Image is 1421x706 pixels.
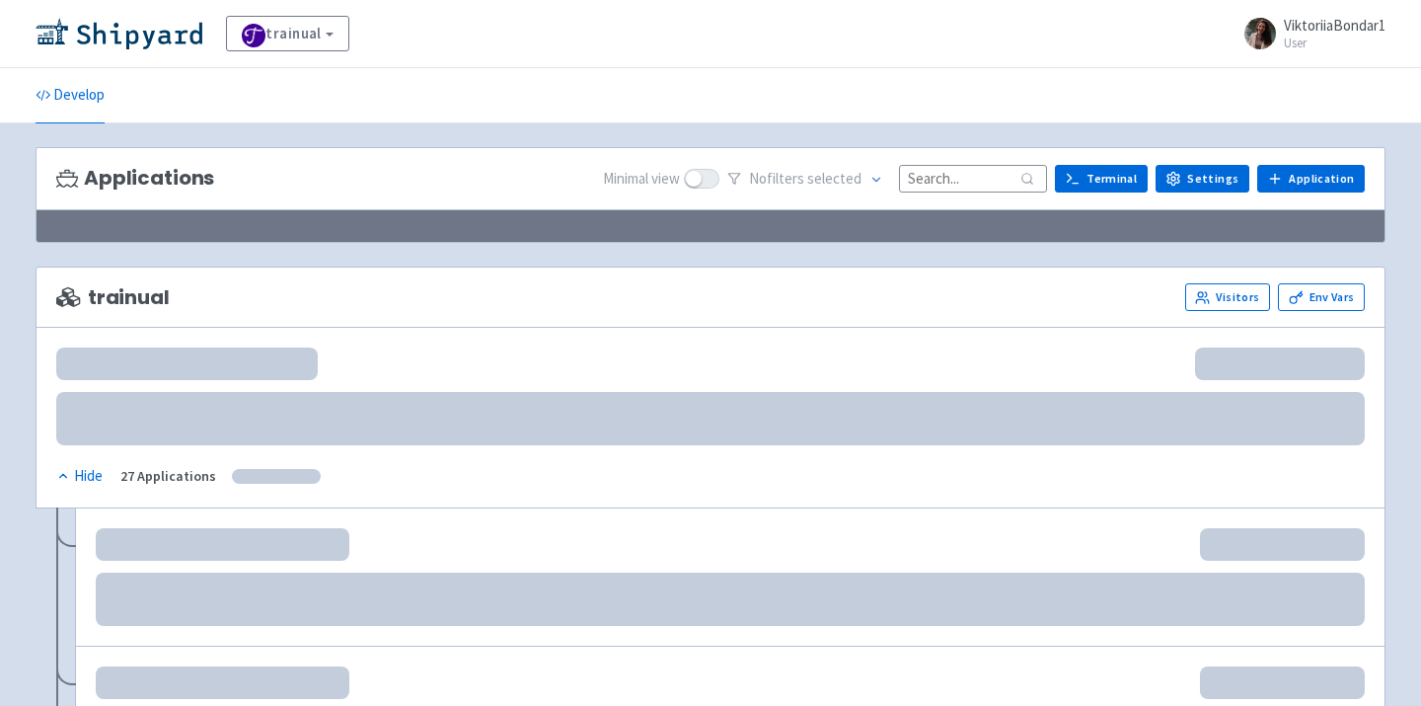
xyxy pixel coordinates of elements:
img: Shipyard logo [36,18,202,49]
a: Settings [1156,165,1249,193]
div: 27 Applications [120,465,216,488]
h3: Applications [56,167,214,190]
span: trainual [56,286,170,309]
small: User [1284,37,1385,49]
a: Env Vars [1278,283,1365,311]
a: Terminal [1055,165,1148,193]
a: Application [1257,165,1365,193]
a: trainual [226,16,349,51]
a: Develop [36,68,105,123]
a: ViktoriiaBondar1 User [1233,18,1385,49]
span: Minimal view [603,168,680,191]
span: selected [807,169,861,188]
span: No filter s [749,168,861,191]
input: Search... [899,165,1047,192]
div: Hide [56,465,103,488]
button: Hide [56,465,105,488]
span: ViktoriiaBondar1 [1284,16,1385,35]
a: Visitors [1185,283,1270,311]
